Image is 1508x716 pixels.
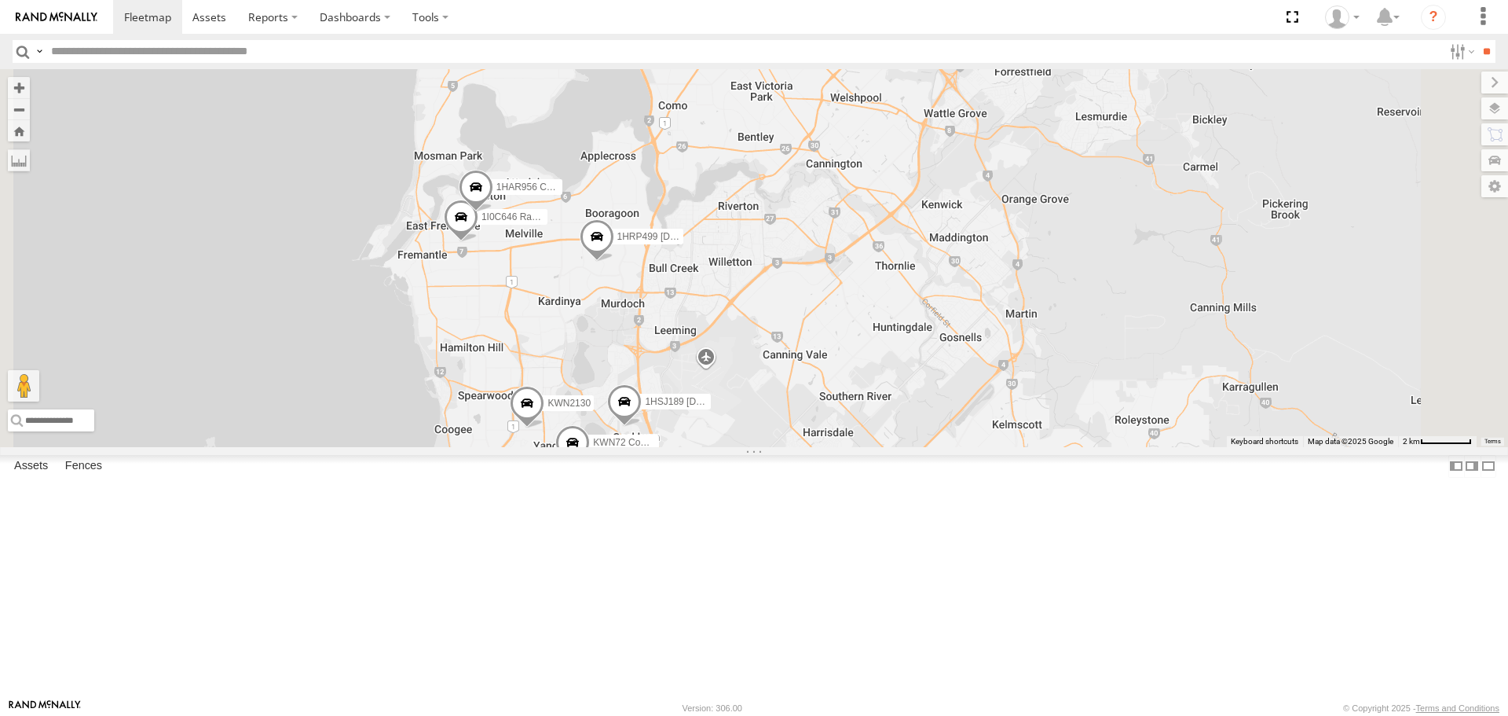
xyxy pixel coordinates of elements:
[8,149,30,171] label: Measure
[1464,455,1480,478] label: Dock Summary Table to the Right
[16,12,97,23] img: rand-logo.svg
[33,40,46,63] label: Search Query
[1319,6,1365,29] div: Andrew Fisher
[1448,455,1464,478] label: Dock Summary Table to the Left
[1421,5,1446,30] i: ?
[1416,703,1499,713] a: Terms and Conditions
[1398,436,1477,447] button: Map Scale: 2 km per 62 pixels
[496,182,618,193] span: 1HAR956 Coor. Stat. Planing
[1231,436,1298,447] button: Keyboard shortcuts
[645,397,762,408] span: 1HSJ189 [DOMAIN_NAME]
[1403,437,1420,446] span: 2 km
[593,438,708,449] span: KWN72 Compliance Officer
[1484,438,1501,444] a: Terms (opens in new tab)
[1343,703,1499,713] div: © Copyright 2025 -
[1481,175,1508,197] label: Map Settings
[547,398,591,409] span: KWN2130
[8,120,30,141] button: Zoom Home
[6,456,56,478] label: Assets
[617,232,736,243] span: 1HRP499 [DOMAIN_NAME]
[9,700,81,716] a: Visit our Website
[1481,455,1496,478] label: Hide Summary Table
[1444,40,1477,63] label: Search Filter Options
[1308,437,1393,446] span: Map data ©2025 Google
[683,703,742,713] div: Version: 306.00
[481,212,544,223] span: 1I0C646 Rav 4
[8,77,30,98] button: Zoom in
[57,456,110,478] label: Fences
[8,98,30,120] button: Zoom out
[8,370,39,402] button: Drag Pegman onto the map to open Street View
